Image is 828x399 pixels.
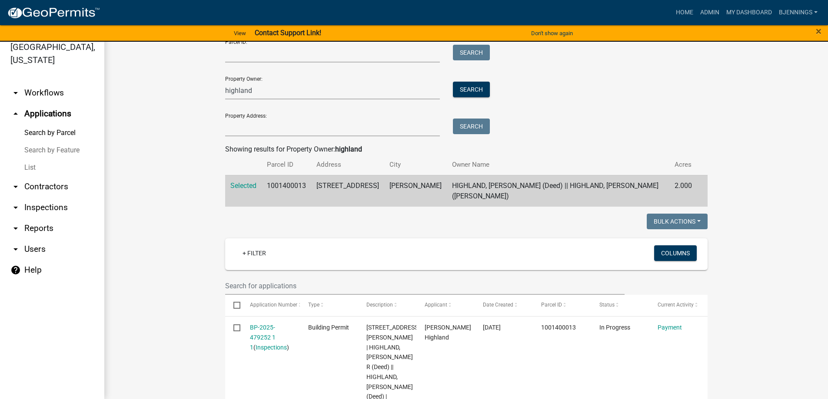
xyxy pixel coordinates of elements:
button: Search [453,45,490,60]
th: Parcel ID [262,155,311,175]
i: arrow_drop_up [10,109,21,119]
a: Home [672,4,697,21]
span: 09/16/2025 [483,324,501,331]
i: arrow_drop_down [10,202,21,213]
i: arrow_drop_down [10,88,21,98]
span: Application Number [250,302,297,308]
datatable-header-cell: Application Number [242,295,300,316]
td: HIGHLAND, [PERSON_NAME] (Deed) || HIGHLAND, [PERSON_NAME] ([PERSON_NAME]) [447,175,669,207]
i: arrow_drop_down [10,181,21,192]
button: Search [453,119,490,134]
span: Parcel ID [541,302,562,308]
button: Close [816,26,821,36]
span: Building Permit [308,324,349,331]
div: Showing results for Property Owner: [225,144,708,155]
span: Applicant [425,302,447,308]
th: Address [311,155,384,175]
datatable-header-cell: Status [591,295,649,316]
td: [STREET_ADDRESS] [311,175,384,207]
span: Type [308,302,319,308]
datatable-header-cell: Applicant [416,295,475,316]
span: Status [599,302,615,308]
td: [PERSON_NAME] [384,175,447,207]
i: arrow_drop_down [10,223,21,234]
th: City [384,155,447,175]
td: 1001400013 [262,175,311,207]
a: Admin [697,4,723,21]
button: Columns [654,245,697,261]
input: Search for applications [225,277,625,295]
th: Owner Name [447,155,669,175]
i: help [10,265,21,275]
span: Mason Highland [425,324,471,341]
span: In Progress [599,324,630,331]
a: + Filter [236,245,273,261]
datatable-header-cell: Date Created [475,295,533,316]
datatable-header-cell: Current Activity [649,295,708,316]
button: Don't show again [528,26,576,40]
div: ( ) [250,323,292,352]
a: Inspections [256,344,287,351]
span: Date Created [483,302,513,308]
a: bjennings [775,4,821,21]
a: My Dashboard [723,4,775,21]
button: Search [453,82,490,97]
datatable-header-cell: Type [300,295,358,316]
strong: Contact Support Link! [255,29,321,37]
datatable-header-cell: Description [358,295,416,316]
a: Payment [658,324,682,331]
datatable-header-cell: Select [225,295,242,316]
datatable-header-cell: Parcel ID [533,295,591,316]
a: View [230,26,249,40]
span: × [816,25,821,37]
span: Description [366,302,393,308]
td: 2.000 [669,175,697,207]
a: BP-2025-479252 1 1 [250,324,276,351]
span: 1001400013 [541,324,576,331]
i: arrow_drop_down [10,244,21,254]
th: Acres [669,155,697,175]
button: Bulk Actions [647,214,708,229]
strong: highland [335,145,362,153]
a: Selected [230,181,256,190]
span: Current Activity [658,302,694,308]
